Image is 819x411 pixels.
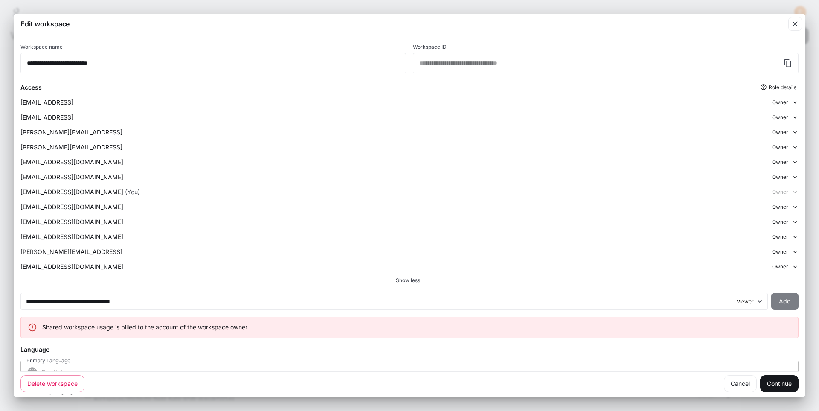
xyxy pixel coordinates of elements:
div: [EMAIL_ADDRESS][DOMAIN_NAME] [20,172,769,181]
button: Continue [760,375,799,392]
div: Owner [769,245,802,258]
a: Cancel [724,375,757,392]
div: Owner [769,260,802,273]
div: [EMAIL_ADDRESS][DOMAIN_NAME] [20,157,769,166]
div: [EMAIL_ADDRESS] [20,98,769,107]
p: Access [20,83,42,92]
p: Language [20,345,49,354]
div: Owner [769,140,802,154]
div: Owner [769,155,802,169]
p: Workspace ID [413,44,447,50]
button: Show less [19,275,797,286]
p: Edit workspace [20,19,70,29]
div: [EMAIL_ADDRESS][DOMAIN_NAME] [20,187,769,196]
div: Owner [769,185,802,198]
button: Delete workspace [20,375,84,392]
div: [EMAIL_ADDRESS][DOMAIN_NAME] [20,232,769,241]
p: Workspace name [20,44,63,50]
div: [PERSON_NAME][EMAIL_ADDRESS] [20,128,769,137]
div: Owner [769,111,802,124]
div: English [20,360,799,385]
button: Role details [759,80,799,94]
label: Primary Language [26,357,70,364]
div: [EMAIL_ADDRESS][DOMAIN_NAME] [20,217,769,226]
div: Workspace ID cannot be changed [413,44,799,73]
button: Add [771,293,799,310]
div: [PERSON_NAME][EMAIL_ADDRESS] [20,143,769,152]
div: [EMAIL_ADDRESS][DOMAIN_NAME] [20,262,769,271]
div: Owner [769,125,802,139]
div: Shared workspace usage is billed to the account of the workspace owner [42,320,247,335]
span: Show less [396,277,420,284]
div: [EMAIL_ADDRESS] [20,113,769,122]
div: [PERSON_NAME][EMAIL_ADDRESS] [20,247,769,256]
div: Owner [769,96,802,109]
div: Owner [769,200,802,213]
span: (You) [125,187,140,196]
p: English [41,367,785,378]
div: Owner [769,230,802,243]
div: Owner [769,215,802,228]
div: [EMAIL_ADDRESS][DOMAIN_NAME] [20,202,769,211]
div: Viewer [733,297,764,305]
div: Owner [769,170,802,184]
